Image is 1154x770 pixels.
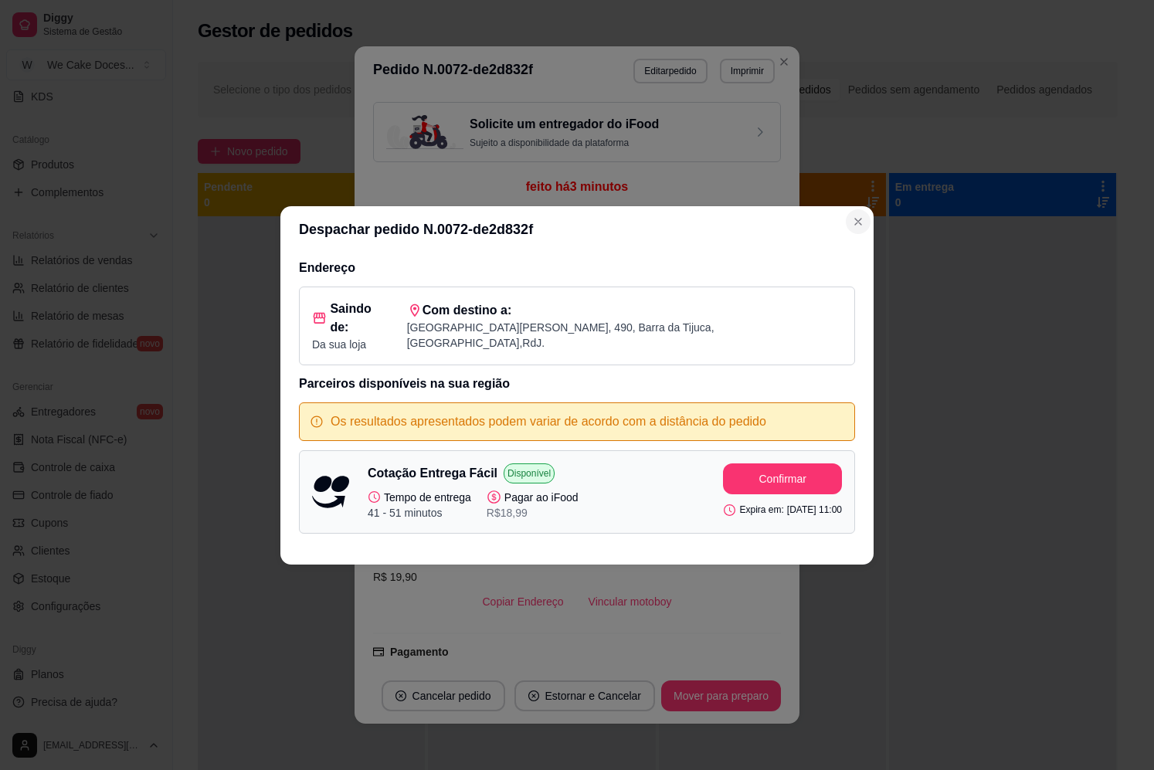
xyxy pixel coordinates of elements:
[487,505,579,521] p: R$ 18,99
[368,464,497,483] p: Cotação Entrega Fácil
[787,504,842,516] p: [DATE] 11:00
[330,300,391,337] span: Saindo de:
[846,209,871,234] button: Close
[299,375,855,393] h3: Parceiros disponíveis na sua região
[723,463,842,494] button: Confirmar
[331,412,766,431] p: Os resultados apresentados podem variar de acordo com a distância do pedido
[368,505,471,521] p: 41 - 51 minutos
[487,490,579,505] p: Pagar ao iFood
[280,206,874,253] header: Despachar pedido N. 0072-de2d832f
[299,259,855,277] h3: Endereço
[312,337,392,352] p: Da sua loja
[423,301,512,320] span: Com destino a:
[407,320,842,351] p: [GEOGRAPHIC_DATA][PERSON_NAME] , 490 , Barra da Tijuca , [GEOGRAPHIC_DATA] , RdJ .
[504,463,555,483] p: Disponível
[723,504,783,517] p: Expira em:
[368,490,471,505] p: Tempo de entrega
